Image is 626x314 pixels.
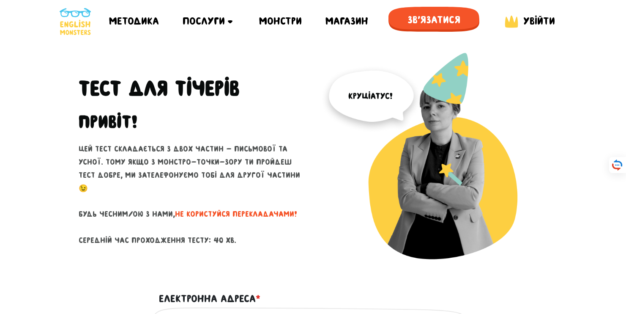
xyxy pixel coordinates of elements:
[388,7,479,36] a: Зв'язатися
[159,291,260,307] label: Електронна адреса
[79,111,137,132] h2: Привіт!
[60,8,91,35] img: English Monsters
[175,210,297,218] span: не користуйся перекладачами!
[388,7,479,33] span: Зв'язатися
[523,15,555,27] span: Увійти
[503,14,520,30] img: English Monsters login
[79,143,307,247] p: Цей тест складається з двох частин - письмової та усної. Тому якщо з монстро-точки-зору ти пройде...
[320,52,548,281] img: English Monsters test
[79,76,307,101] h1: Тест для тічерів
